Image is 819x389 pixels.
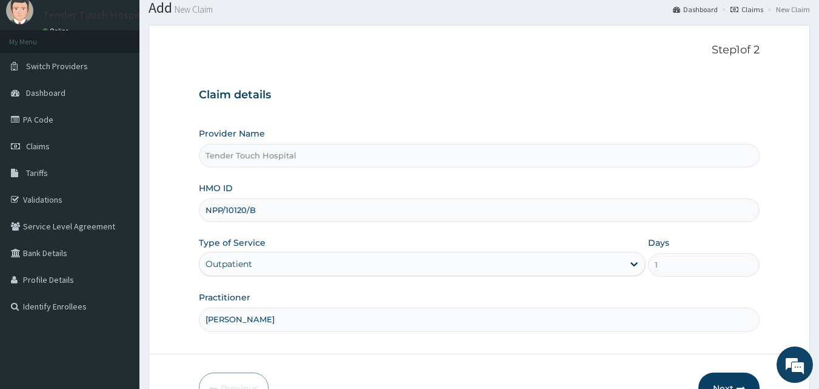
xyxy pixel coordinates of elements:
div: Chat with us now [63,68,204,84]
h3: Claim details [199,89,760,102]
label: HMO ID [199,182,233,194]
span: Tariffs [26,167,48,178]
div: Outpatient [206,258,252,270]
div: Minimize live chat window [199,6,228,35]
p: Step 1 of 2 [199,44,760,57]
label: Provider Name [199,127,265,140]
span: Dashboard [26,87,65,98]
input: Enter Name [199,308,760,331]
a: Claims [730,4,763,15]
input: Enter HMO ID [199,198,760,222]
img: d_794563401_company_1708531726252_794563401 [22,61,49,91]
span: We're online! [70,117,167,240]
label: Type of Service [199,237,266,249]
a: Dashboard [673,4,718,15]
label: Days [648,237,669,249]
p: Tender Touch Hospital [42,10,150,21]
small: New Claim [172,5,213,14]
span: Switch Providers [26,61,88,72]
li: New Claim [764,4,810,15]
textarea: Type your message and hit 'Enter' [6,260,231,302]
span: Claims [26,141,50,152]
label: Practitioner [199,291,250,303]
a: Online [42,27,72,35]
